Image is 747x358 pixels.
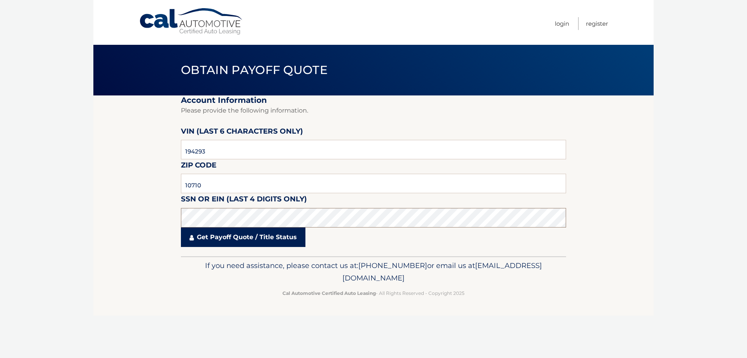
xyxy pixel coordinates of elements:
[186,259,561,284] p: If you need assistance, please contact us at: or email us at
[181,159,216,174] label: Zip Code
[139,8,244,35] a: Cal Automotive
[282,290,376,296] strong: Cal Automotive Certified Auto Leasing
[555,17,569,30] a: Login
[586,17,608,30] a: Register
[181,105,566,116] p: Please provide the following information.
[186,289,561,297] p: - All Rights Reserved - Copyright 2025
[181,63,328,77] span: Obtain Payoff Quote
[181,125,303,140] label: VIN (last 6 characters only)
[181,193,307,208] label: SSN or EIN (last 4 digits only)
[358,261,427,270] span: [PHONE_NUMBER]
[181,227,305,247] a: Get Payoff Quote / Title Status
[181,95,566,105] h2: Account Information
